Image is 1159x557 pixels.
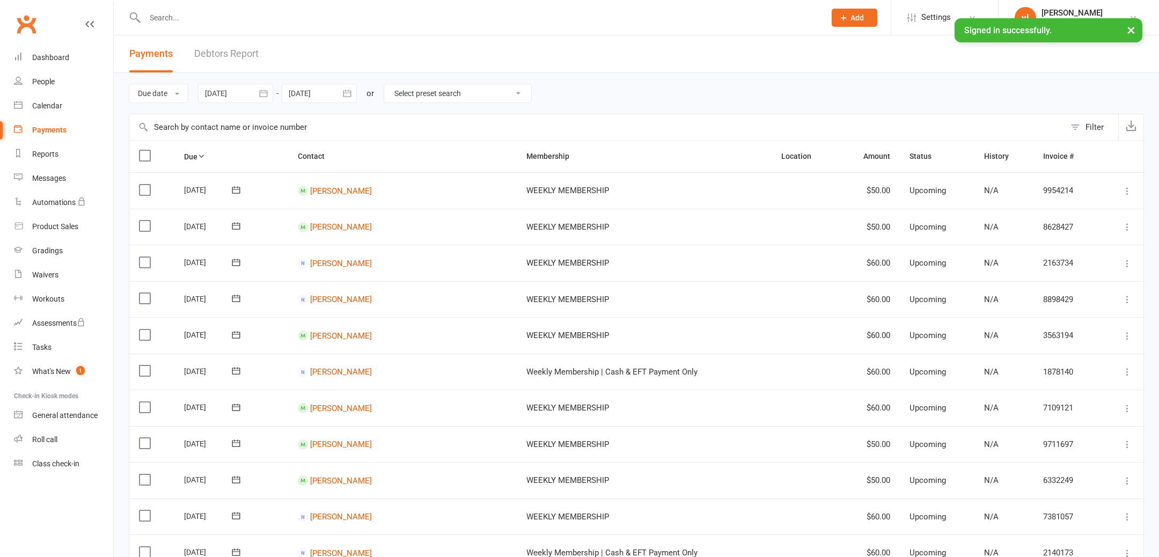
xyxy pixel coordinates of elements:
[838,141,900,172] th: Amount
[32,198,76,207] div: Automations
[909,512,946,522] span: Upcoming
[850,13,864,22] span: Add
[838,317,900,354] td: $60.00
[1033,426,1101,463] td: 9711697
[909,295,946,304] span: Upcoming
[14,239,113,263] a: Gradings
[921,5,951,30] span: Settings
[1065,114,1118,140] button: Filter
[32,459,79,468] div: Class check-in
[14,94,113,118] a: Calendar
[32,222,78,231] div: Product Sales
[838,245,900,281] td: $60.00
[129,114,1065,140] input: Search by contact name or invoice number
[1033,141,1101,172] th: Invoice #
[14,166,113,190] a: Messages
[517,141,772,172] th: Membership
[974,141,1033,172] th: History
[14,70,113,94] a: People
[526,295,609,304] span: WEEKLY MEMBERSHIP
[14,142,113,166] a: Reports
[14,360,113,384] a: What's New1
[142,10,818,25] input: Search...
[194,35,259,72] a: Debtors Report
[984,295,999,304] span: N/A
[310,222,372,232] a: [PERSON_NAME]
[838,390,900,426] td: $60.00
[1033,462,1101,499] td: 6332249
[909,331,946,340] span: Upcoming
[14,287,113,311] a: Workouts
[526,222,609,232] span: WEEKLY MEMBERSHIP
[984,512,999,522] span: N/A
[32,411,98,420] div: General attendance
[909,222,946,232] span: Upcoming
[838,209,900,245] td: $50.00
[838,499,900,535] td: $60.00
[32,53,69,62] div: Dashboard
[14,118,113,142] a: Payments
[32,77,55,86] div: People
[838,462,900,499] td: $50.00
[184,218,233,234] div: [DATE]
[1033,172,1101,209] td: 9954214
[310,439,372,449] a: [PERSON_NAME]
[984,439,999,449] span: N/A
[310,186,372,195] a: [PERSON_NAME]
[14,404,113,428] a: General attendance kiosk mode
[129,48,173,59] span: Payments
[1033,317,1101,354] td: 3563194
[984,475,999,485] span: N/A
[984,403,999,413] span: N/A
[13,11,40,38] a: Clubworx
[984,367,999,377] span: N/A
[526,439,609,449] span: WEEKLY MEMBERSHIP
[14,452,113,476] a: Class kiosk mode
[32,319,85,327] div: Assessments
[32,295,64,303] div: Workouts
[1033,390,1101,426] td: 7109121
[838,354,900,390] td: $60.00
[310,403,372,413] a: [PERSON_NAME]
[174,141,288,172] th: Due
[909,475,946,485] span: Upcoming
[984,222,999,232] span: N/A
[76,366,85,375] span: 1
[14,335,113,360] a: Tasks
[526,367,698,377] span: Weekly Membership | Cash & EFT Payment Only
[909,367,946,377] span: Upcoming
[184,435,233,452] div: [DATE]
[1033,354,1101,390] td: 1878140
[184,399,233,415] div: [DATE]
[984,258,999,268] span: N/A
[129,35,173,72] button: Payments
[984,331,999,340] span: N/A
[1033,209,1101,245] td: 8628427
[838,281,900,318] td: $60.00
[14,46,113,70] a: Dashboard
[909,403,946,413] span: Upcoming
[310,367,372,377] a: [PERSON_NAME]
[184,508,233,524] div: [DATE]
[1121,18,1141,41] button: ×
[1085,121,1104,134] div: Filter
[32,435,57,444] div: Roll call
[32,101,62,110] div: Calendar
[310,295,372,304] a: [PERSON_NAME]
[1015,7,1036,28] div: vl
[32,343,52,351] div: Tasks
[32,174,66,182] div: Messages
[184,363,233,379] div: [DATE]
[14,215,113,239] a: Product Sales
[1033,245,1101,281] td: 2163734
[32,150,58,158] div: Reports
[32,126,67,134] div: Payments
[1033,281,1101,318] td: 8898429
[838,172,900,209] td: $50.00
[184,254,233,270] div: [DATE]
[32,246,63,255] div: Gradings
[909,258,946,268] span: Upcoming
[288,141,517,172] th: Contact
[14,428,113,452] a: Roll call
[526,403,609,413] span: WEEKLY MEMBERSHIP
